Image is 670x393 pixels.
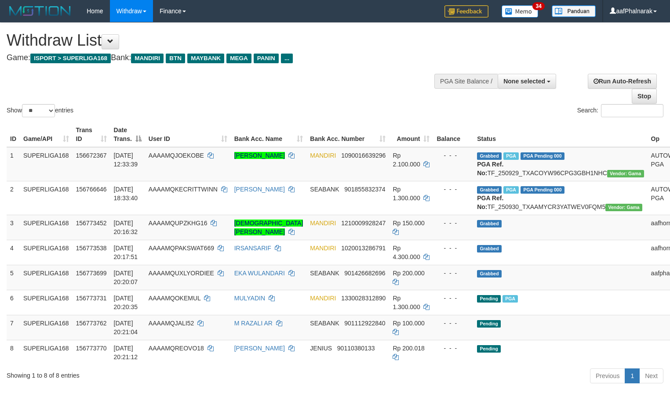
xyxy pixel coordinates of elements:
span: [DATE] 20:20:35 [114,295,138,310]
a: M RAZALI AR [234,320,273,327]
span: Copy 1210009928247 to clipboard [341,220,386,227]
span: SEABANK [310,186,339,193]
img: panduan.png [552,5,596,17]
span: AAAAMQOKEMUL [149,295,201,302]
span: MANDIRI [310,245,336,252]
th: Trans ID: activate to sort column ascending [73,122,110,147]
span: ... [281,54,293,63]
span: Copy 901426682696 to clipboard [344,270,385,277]
div: - - - [437,344,470,353]
span: Vendor URL: https://trx31.1velocity.biz [607,170,644,177]
h4: Game: Bank: [7,54,438,62]
td: 4 [7,240,20,265]
span: 156672367 [76,152,107,159]
span: Pending [477,320,501,328]
th: Bank Acc. Name: activate to sort column ascending [231,122,307,147]
span: AAAAMQKECRITTWINN [149,186,218,193]
span: PGA Pending [521,186,564,194]
span: MANDIRI [310,220,336,227]
div: - - - [437,185,470,194]
a: [PERSON_NAME] [234,152,285,159]
a: Stop [632,89,657,104]
span: 34 [532,2,544,10]
div: Showing 1 to 8 of 8 entries [7,368,273,380]
td: SUPERLIGA168 [20,290,73,315]
span: Pending [477,345,501,353]
td: SUPERLIGA168 [20,315,73,340]
span: JENIUS [310,345,332,352]
th: ID [7,122,20,147]
span: MEGA [226,54,251,63]
span: Copy 901855832374 to clipboard [344,186,385,193]
td: SUPERLIGA168 [20,340,73,365]
span: AAAAMQJOEKOBE [149,152,204,159]
span: SEABANK [310,320,339,327]
span: Grabbed [477,186,502,194]
span: Rp 2.100.000 [393,152,420,168]
a: IRSANSARIF [234,245,271,252]
a: MULYADIN [234,295,265,302]
img: Button%20Memo.svg [502,5,539,18]
td: SUPERLIGA168 [20,181,73,215]
span: Rp 1.300.000 [393,295,420,310]
a: EKA WULANDARI [234,270,285,277]
span: AAAAMQPAKSWAT669 [149,245,214,252]
b: PGA Ref. No: [477,161,503,177]
td: SUPERLIGA168 [20,147,73,181]
img: Feedback.jpg [444,5,488,18]
span: PANIN [254,54,279,63]
span: AAAAMQREOVO18 [149,345,204,352]
span: Grabbed [477,270,502,278]
td: SUPERLIGA168 [20,240,73,265]
span: Rp 100.000 [393,320,424,327]
td: 2 [7,181,20,215]
td: TF_250930_TXAAMYCR3YATWEV0FQM5 [473,181,647,215]
b: PGA Ref. No: [477,195,503,210]
div: PGA Site Balance / [434,74,498,89]
span: MAYBANK [187,54,224,63]
div: - - - [437,294,470,303]
h1: Withdraw List [7,32,438,49]
span: Rp 200.018 [393,345,424,352]
span: 156773538 [76,245,107,252]
a: Run Auto-Refresh [588,74,657,89]
td: TF_250929_TXACOYW96CPG3GBH1NHC [473,147,647,181]
span: [DATE] 18:33:40 [114,186,138,202]
span: SEABANK [310,270,339,277]
span: Rp 200.000 [393,270,424,277]
span: Grabbed [477,152,502,160]
button: None selected [498,74,556,89]
a: [DEMOGRAPHIC_DATA][PERSON_NAME] [234,220,303,235]
a: Previous [590,368,625,383]
div: - - - [437,219,470,227]
span: AAAAMQJALI52 [149,320,194,327]
a: 1 [625,368,640,383]
span: 156773731 [76,295,107,302]
span: 156773452 [76,220,107,227]
div: - - - [437,269,470,278]
span: BTN [166,54,185,63]
td: 6 [7,290,20,315]
span: 156773699 [76,270,107,277]
span: PGA Pending [521,152,564,160]
a: [PERSON_NAME] [234,186,285,193]
span: 156766646 [76,186,107,193]
div: - - - [437,151,470,160]
span: MANDIRI [131,54,164,63]
span: Copy 1330028312890 to clipboard [341,295,386,302]
th: Bank Acc. Number: activate to sort column ascending [306,122,389,147]
span: 156773762 [76,320,107,327]
span: 156773770 [76,345,107,352]
th: Status [473,122,647,147]
span: Marked by aafsengchandara [502,295,518,303]
span: [DATE] 20:21:04 [114,320,138,335]
div: - - - [437,244,470,252]
select: Showentries [22,104,55,117]
td: 5 [7,265,20,290]
th: User ID: activate to sort column ascending [145,122,231,147]
td: SUPERLIGA168 [20,265,73,290]
span: AAAAMQUPZKHG16 [149,220,208,227]
span: Rp 150.000 [393,220,424,227]
span: Grabbed [477,220,502,227]
span: None selected [503,78,545,85]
